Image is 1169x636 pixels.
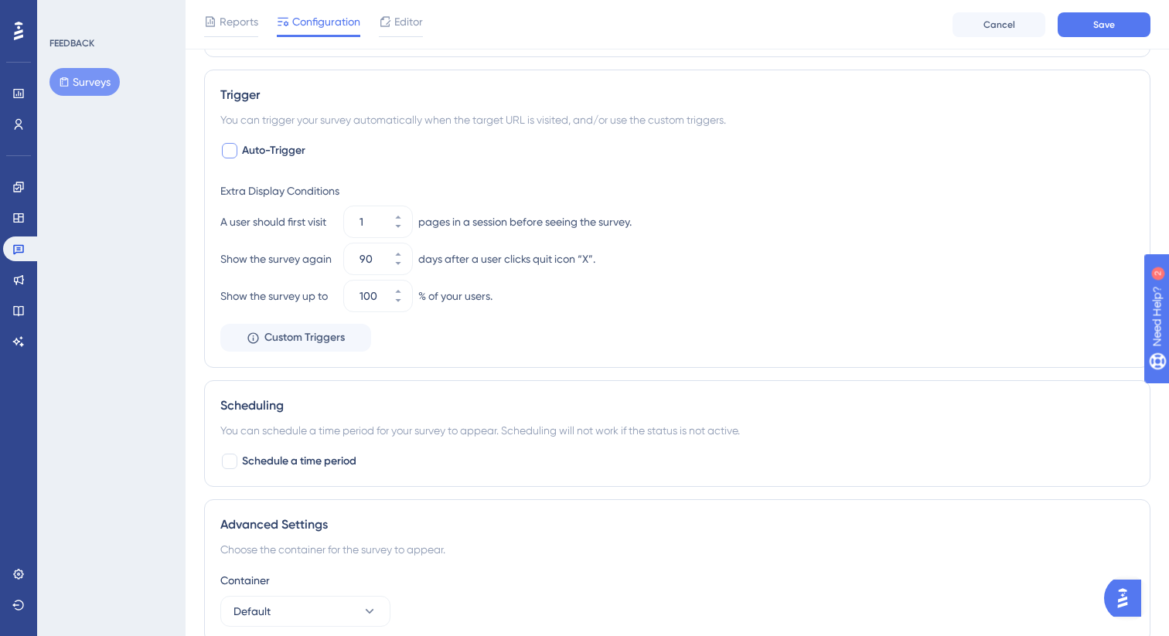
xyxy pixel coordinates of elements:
iframe: UserGuiding AI Assistant Launcher [1104,575,1150,621]
div: Advanced Settings [220,515,1134,534]
span: Custom Triggers [264,328,345,347]
span: Need Help? [36,4,97,22]
div: Extra Display Conditions [220,182,1134,200]
span: Editor [394,12,423,31]
div: 2 [107,8,112,20]
span: Default [233,602,271,621]
button: Surveys [49,68,120,96]
div: Scheduling [220,396,1134,415]
div: A user should first visit [220,213,338,231]
span: Reports [220,12,258,31]
button: Save [1058,12,1150,37]
span: Schedule a time period [242,452,356,471]
div: % of your users. [418,287,492,305]
span: Save [1093,19,1115,31]
div: Choose the container for the survey to appear. [220,540,1134,559]
div: Show the survey up to [220,287,338,305]
div: Show the survey again [220,250,338,268]
button: Default [220,596,390,627]
span: Configuration [292,12,360,31]
div: You can schedule a time period for your survey to appear. Scheduling will not work if the status ... [220,421,1134,440]
div: Trigger [220,86,1134,104]
div: Container [220,571,1134,590]
span: Auto-Trigger [242,141,305,160]
button: Cancel [953,12,1045,37]
div: FEEDBACK [49,37,94,49]
div: You can trigger your survey automatically when the target URL is visited, and/or use the custom t... [220,111,1134,129]
div: pages in a session before seeing the survey. [418,213,632,231]
button: Custom Triggers [220,324,371,352]
div: days after a user clicks quit icon “X”. [418,250,595,268]
span: Cancel [983,19,1015,31]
